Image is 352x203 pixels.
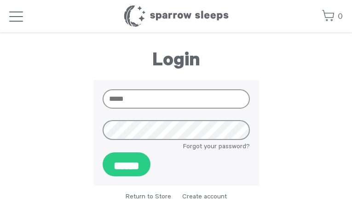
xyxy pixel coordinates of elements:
[182,194,227,201] a: Create account
[183,142,250,152] a: Forgot your password?
[322,7,343,27] a: 0
[93,51,259,74] h1: Login
[123,5,229,28] h1: Sparrow Sleeps
[126,194,171,201] a: Return to Store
